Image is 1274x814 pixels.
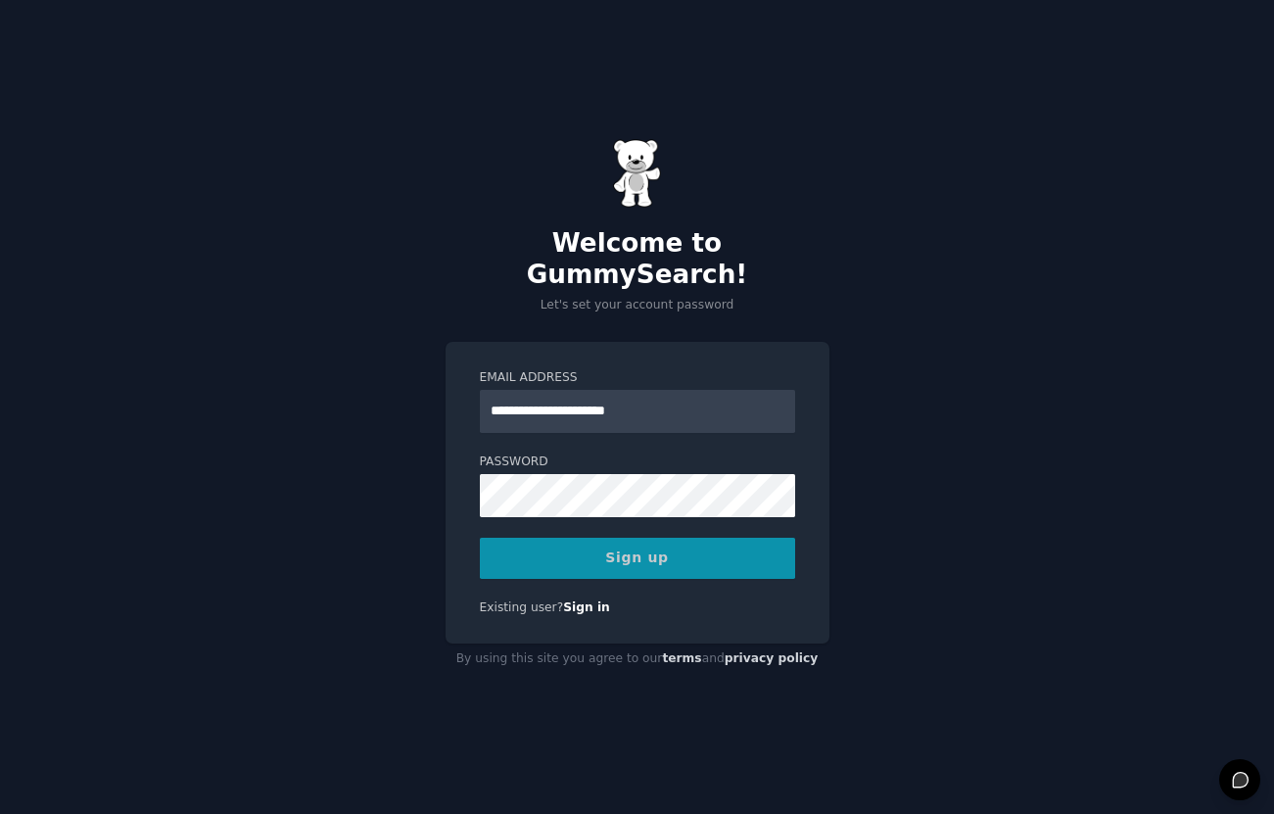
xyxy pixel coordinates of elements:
label: Password [480,454,795,471]
a: Sign in [563,600,610,614]
span: Existing user? [480,600,564,614]
a: privacy policy [725,651,819,665]
div: By using this site you agree to our and [446,644,829,675]
a: terms [662,651,701,665]
img: Gummy Bear [613,139,662,208]
label: Email Address [480,369,795,387]
p: Let's set your account password [446,297,829,314]
h2: Welcome to GummySearch! [446,228,829,290]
